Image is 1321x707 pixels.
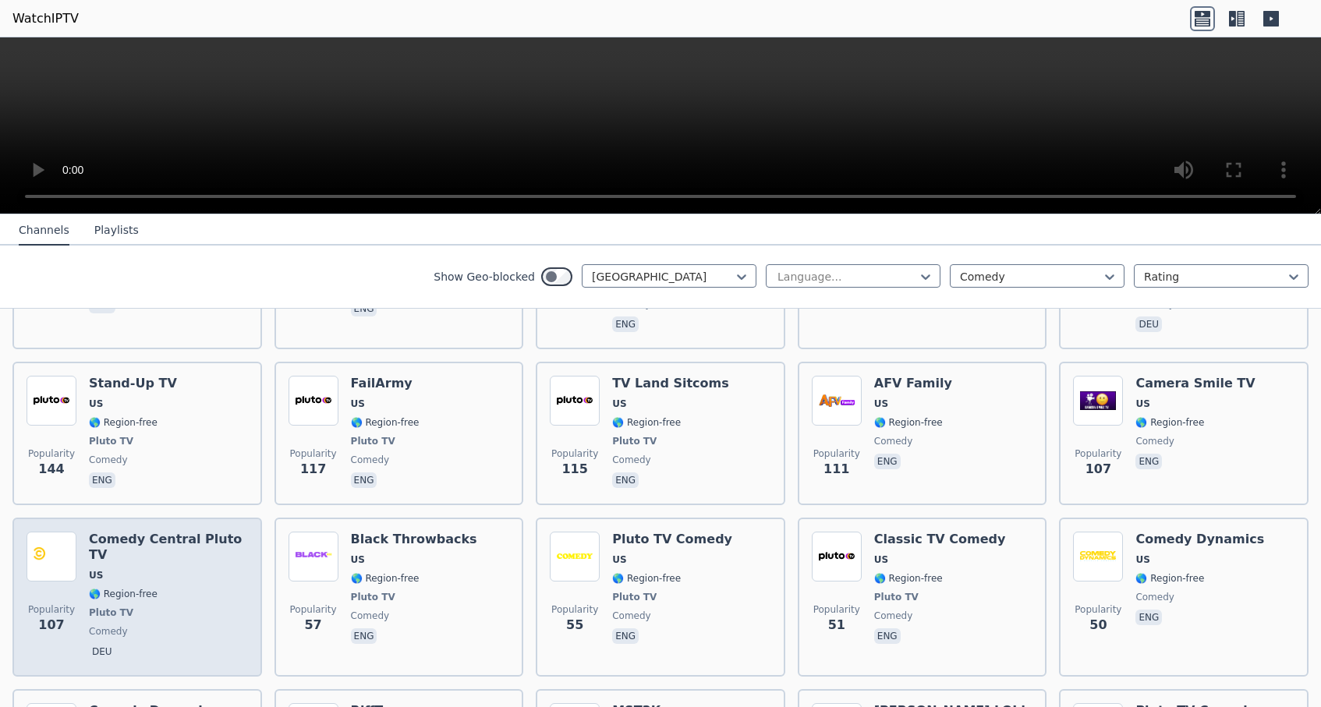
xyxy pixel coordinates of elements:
[874,572,943,585] span: 🌎 Region-free
[813,603,860,616] span: Popularity
[612,532,732,547] h6: Pluto TV Comedy
[89,588,158,600] span: 🌎 Region-free
[1073,376,1123,426] img: Camera Smile TV
[351,454,390,466] span: comedy
[351,628,377,644] p: eng
[351,398,365,410] span: US
[351,591,395,603] span: Pluto TV
[89,569,103,582] span: US
[874,398,888,410] span: US
[612,553,626,566] span: US
[1075,603,1121,616] span: Popularity
[1075,447,1121,460] span: Popularity
[1073,532,1123,582] img: Comedy Dynamics
[89,416,158,429] span: 🌎 Region-free
[38,616,64,635] span: 107
[1135,610,1162,625] p: eng
[89,644,115,659] p: deu
[612,572,681,585] span: 🌎 Region-free
[612,435,657,447] span: Pluto TV
[89,454,128,466] span: comedy
[300,460,326,479] span: 117
[612,628,639,644] p: eng
[874,416,943,429] span: 🌎 Region-free
[1135,532,1264,547] h6: Comedy Dynamics
[289,376,338,426] img: FailArmy
[351,416,420,429] span: 🌎 Region-free
[289,532,338,582] img: Black Throwbacks
[1135,572,1204,585] span: 🌎 Region-free
[89,625,128,638] span: comedy
[551,447,598,460] span: Popularity
[89,532,248,563] h6: Comedy Central Pluto TV
[351,472,377,488] p: eng
[434,269,535,285] label: Show Geo-blocked
[351,532,477,547] h6: Black Throwbacks
[612,454,651,466] span: comedy
[304,616,321,635] span: 57
[1135,553,1149,566] span: US
[89,376,177,391] h6: Stand-Up TV
[612,316,639,332] p: eng
[351,610,390,622] span: comedy
[19,216,69,246] button: Channels
[823,460,849,479] span: 111
[566,616,583,635] span: 55
[12,9,79,28] a: WatchIPTV
[1135,416,1204,429] span: 🌎 Region-free
[28,447,75,460] span: Popularity
[89,472,115,488] p: eng
[351,553,365,566] span: US
[38,460,64,479] span: 144
[561,460,587,479] span: 115
[612,398,626,410] span: US
[89,606,133,619] span: Pluto TV
[612,591,657,603] span: Pluto TV
[874,532,1006,547] h6: Classic TV Comedy
[290,447,337,460] span: Popularity
[290,603,337,616] span: Popularity
[550,376,600,426] img: TV Land Sitcoms
[1135,398,1149,410] span: US
[27,376,76,426] img: Stand-Up TV
[27,532,76,582] img: Comedy Central Pluto TV
[89,398,103,410] span: US
[1089,616,1107,635] span: 50
[1135,591,1174,603] span: comedy
[874,553,888,566] span: US
[550,532,600,582] img: Pluto TV Comedy
[612,376,729,391] h6: TV Land Sitcoms
[1085,460,1111,479] span: 107
[612,610,651,622] span: comedy
[351,301,377,316] p: eng
[812,376,862,426] img: AFV Family
[874,454,901,469] p: eng
[874,628,901,644] p: eng
[551,603,598,616] span: Popularity
[28,603,75,616] span: Popularity
[1135,376,1255,391] h6: Camera Smile TV
[612,416,681,429] span: 🌎 Region-free
[351,435,395,447] span: Pluto TV
[1135,454,1162,469] p: eng
[874,376,952,391] h6: AFV Family
[1135,316,1162,332] p: deu
[874,435,913,447] span: comedy
[89,435,133,447] span: Pluto TV
[874,591,919,603] span: Pluto TV
[812,532,862,582] img: Classic TV Comedy
[828,616,845,635] span: 51
[94,216,139,246] button: Playlists
[612,472,639,488] p: eng
[351,572,420,585] span: 🌎 Region-free
[351,376,420,391] h6: FailArmy
[874,610,913,622] span: comedy
[1135,435,1174,447] span: comedy
[813,447,860,460] span: Popularity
